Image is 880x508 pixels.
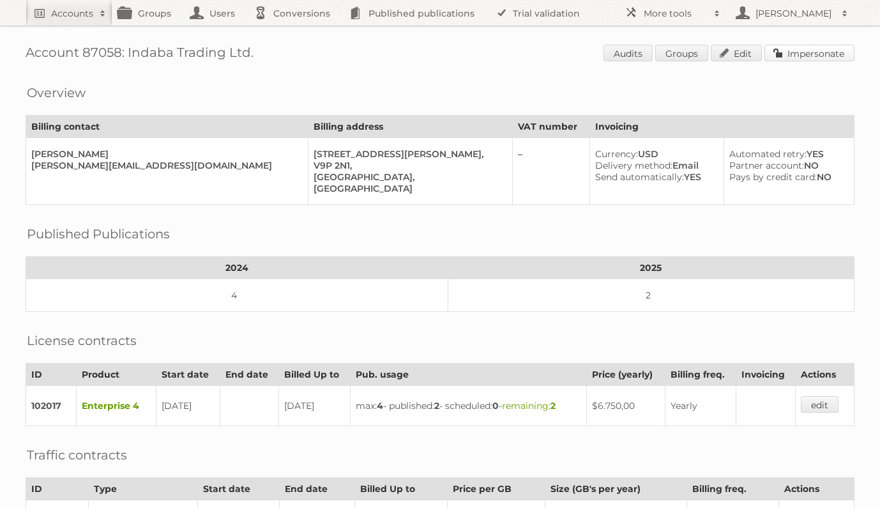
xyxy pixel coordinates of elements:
td: 102017 [26,386,77,426]
a: Edit [711,45,762,61]
strong: 2 [550,400,556,412]
th: Type [89,478,197,500]
th: Invoicing [590,116,854,138]
td: max: - published: - scheduled: - [351,386,587,426]
th: Pub. usage [351,364,587,386]
th: VAT number [513,116,590,138]
td: [DATE] [156,386,220,426]
h2: Published Publications [27,224,170,243]
th: Price per GB [447,478,545,500]
th: End date [220,364,279,386]
td: Yearly [665,386,736,426]
div: [PERSON_NAME] [31,148,298,160]
th: Start date [197,478,279,500]
div: [GEOGRAPHIC_DATA], [314,171,502,183]
td: [DATE] [278,386,351,426]
span: remaining: [502,400,556,412]
td: 2 [448,279,854,312]
div: [STREET_ADDRESS][PERSON_NAME], [314,148,502,160]
th: Size (GB's per year) [545,478,687,500]
strong: 2 [434,400,439,412]
th: End date [279,478,354,500]
th: Billing address [308,116,513,138]
th: Billing contact [26,116,308,138]
td: – [513,138,590,205]
th: Start date [156,364,220,386]
td: 4 [26,279,448,312]
span: Currency: [595,148,638,160]
h2: More tools [644,7,708,20]
span: Automated retry: [729,148,807,160]
a: Impersonate [764,45,854,61]
th: 2025 [448,257,854,279]
a: Audits [603,45,653,61]
span: Delivery method: [595,160,672,171]
span: Pays by credit card: [729,171,817,183]
th: Price (yearly) [587,364,665,386]
th: Billed Up to [278,364,351,386]
td: $6.750,00 [587,386,665,426]
h2: [PERSON_NAME] [752,7,835,20]
div: V9P 2N1, [314,160,502,171]
div: NO [729,160,844,171]
div: YES [729,148,844,160]
th: Billing freq. [687,478,778,500]
th: 2024 [26,257,448,279]
h2: Overview [27,83,86,102]
span: Send automatically: [595,171,684,183]
div: YES [595,171,713,183]
h2: License contracts [27,331,137,350]
a: edit [801,396,838,413]
h1: Account 87058: Indaba Trading Ltd. [26,45,854,64]
th: Product [76,364,156,386]
strong: 0 [492,400,499,412]
h2: Accounts [51,7,93,20]
span: Partner account: [729,160,804,171]
strong: 4 [377,400,383,412]
th: Invoicing [736,364,796,386]
div: USD [595,148,713,160]
th: Billed Up to [354,478,447,500]
th: Billing freq. [665,364,736,386]
div: [GEOGRAPHIC_DATA] [314,183,502,194]
div: NO [729,171,844,183]
th: Actions [796,364,854,386]
div: [PERSON_NAME][EMAIL_ADDRESS][DOMAIN_NAME] [31,160,298,171]
div: Email [595,160,713,171]
th: Actions [778,478,854,500]
a: Groups [655,45,708,61]
th: ID [26,364,77,386]
td: Enterprise 4 [76,386,156,426]
h2: Traffic contracts [27,445,127,465]
th: ID [26,478,89,500]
